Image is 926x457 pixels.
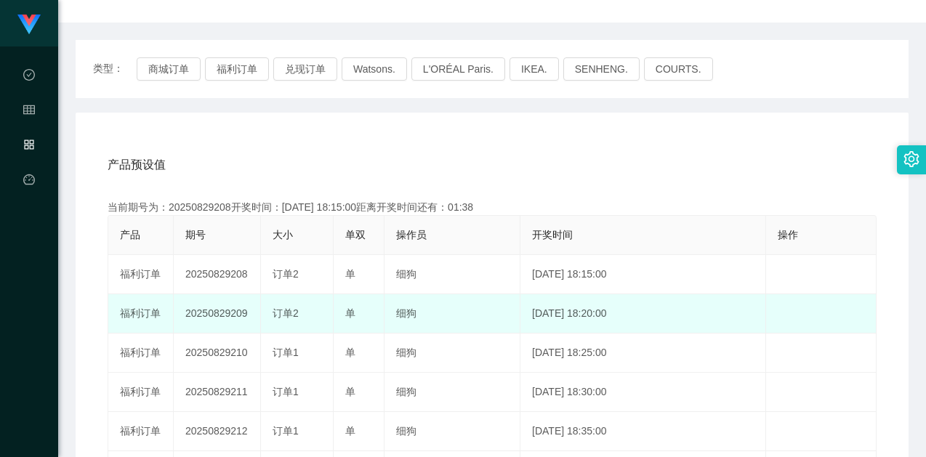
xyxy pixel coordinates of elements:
[385,255,520,294] td: 细狗
[396,229,427,240] span: 操作员
[273,229,293,240] span: 大小
[273,347,299,358] span: 订单1
[345,307,355,319] span: 单
[120,229,140,240] span: 产品
[520,412,766,451] td: [DATE] 18:35:00
[174,255,261,294] td: 20250829208
[520,255,766,294] td: [DATE] 18:15:00
[345,347,355,358] span: 单
[903,151,919,167] i: 图标: setting
[385,412,520,451] td: 细狗
[411,57,505,81] button: L'ORÉAL Paris.
[23,132,35,161] i: 图标: appstore-o
[17,15,41,35] img: logo.9652507e.png
[174,333,261,373] td: 20250829210
[342,57,407,81] button: Watsons.
[520,373,766,412] td: [DATE] 18:30:00
[23,62,35,92] i: 图标: check-circle-o
[174,412,261,451] td: 20250829212
[520,294,766,333] td: [DATE] 18:20:00
[273,307,299,319] span: 订单2
[185,229,206,240] span: 期号
[23,139,35,269] span: 产品管理
[93,57,137,81] span: 类型：
[23,70,35,199] span: 数据中心
[23,105,35,234] span: 会员管理
[108,156,166,174] span: 产品预设值
[108,200,877,215] div: 当前期号为：20250829208开奖时间：[DATE] 18:15:00距离开奖时间还有：01:38
[108,412,174,451] td: 福利订单
[23,97,35,126] i: 图标: table
[108,333,174,373] td: 福利订单
[205,57,269,81] button: 福利订单
[273,386,299,397] span: 订单1
[345,268,355,280] span: 单
[345,386,355,397] span: 单
[345,425,355,437] span: 单
[174,294,261,333] td: 20250829209
[108,255,174,294] td: 福利订单
[520,333,766,373] td: [DATE] 18:25:00
[174,373,261,412] td: 20250829211
[108,294,174,333] td: 福利订单
[563,57,640,81] button: SENHENG.
[273,268,299,280] span: 订单2
[345,229,366,240] span: 单双
[108,373,174,412] td: 福利订单
[273,57,337,81] button: 兑现订单
[273,425,299,437] span: 订单1
[778,229,798,240] span: 操作
[385,373,520,412] td: 细狗
[385,294,520,333] td: 细狗
[532,229,573,240] span: 开奖时间
[23,166,35,312] a: 图标: dashboard平台首页
[385,333,520,373] td: 细狗
[644,57,713,81] button: COURTS.
[510,57,559,81] button: IKEA.
[137,57,201,81] button: 商城订单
